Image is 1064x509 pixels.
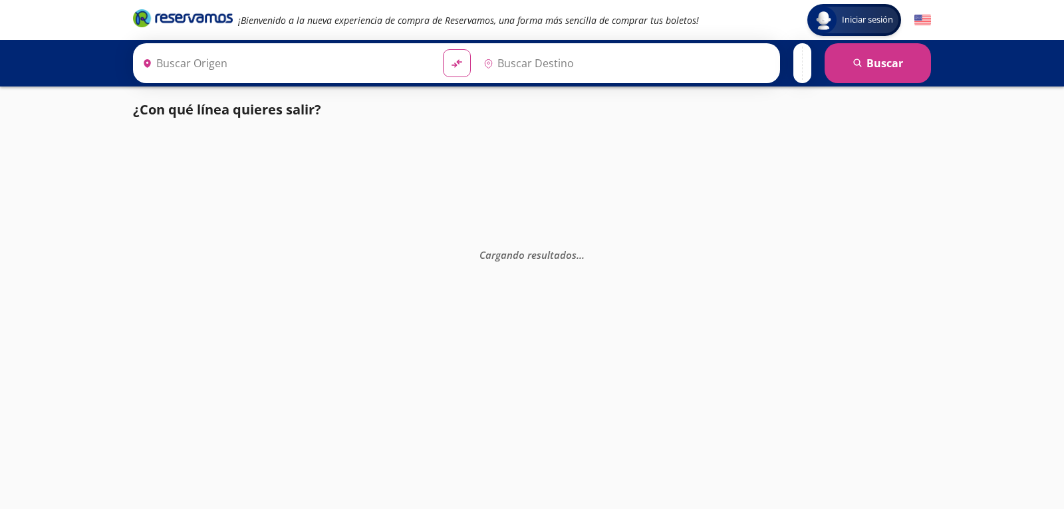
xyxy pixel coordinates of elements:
[479,248,585,261] em: Cargando resultados
[579,248,582,261] span: .
[137,47,432,80] input: Buscar Origen
[133,8,233,28] i: Brand Logo
[238,14,699,27] em: ¡Bienvenido a la nueva experiencia de compra de Reservamos, una forma más sencilla de comprar tus...
[825,43,931,83] button: Buscar
[133,100,321,120] p: ¿Con qué línea quieres salir?
[577,248,579,261] span: .
[837,13,898,27] span: Iniciar sesión
[914,12,931,29] button: English
[133,8,233,32] a: Brand Logo
[582,248,585,261] span: .
[478,47,773,80] input: Buscar Destino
